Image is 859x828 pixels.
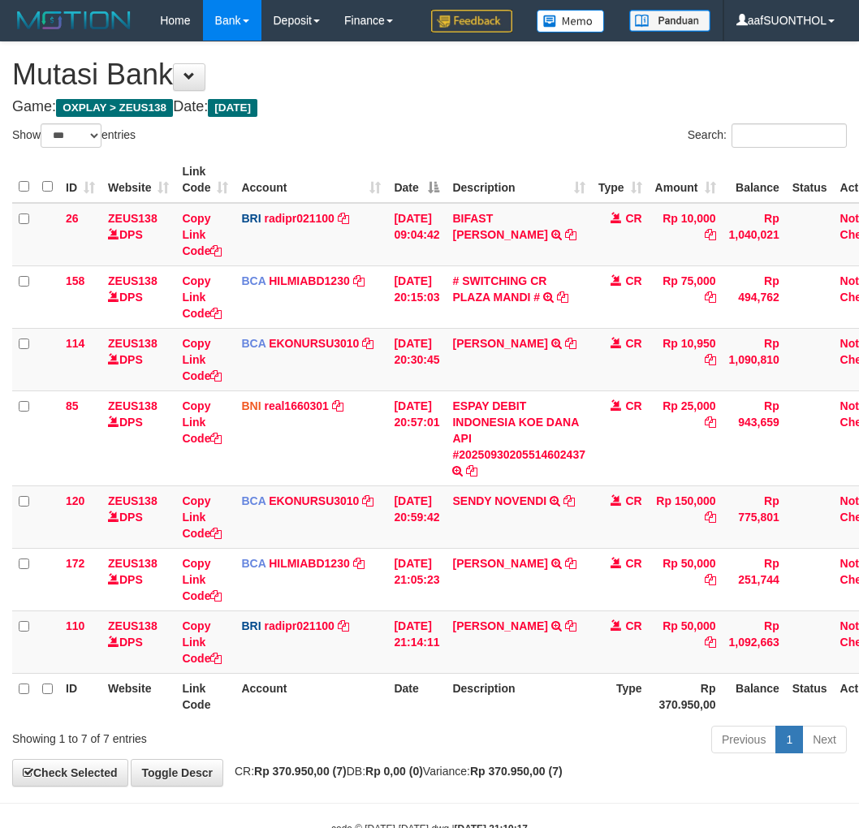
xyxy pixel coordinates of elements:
[387,673,446,719] th: Date
[66,399,79,412] span: 85
[723,390,786,485] td: Rp 943,659
[565,619,576,632] a: Copy JEPRI FEBRIYAN to clipboard
[649,610,723,673] td: Rp 50,000
[108,274,158,287] a: ZEUS138
[723,203,786,266] td: Rp 1,040,021
[254,765,347,778] strong: Rp 370.950,00 (7)
[723,485,786,548] td: Rp 775,801
[66,557,84,570] span: 172
[208,99,257,117] span: [DATE]
[101,328,175,390] td: DPS
[802,726,847,753] a: Next
[649,673,723,719] th: Rp 370.950,00
[182,274,222,320] a: Copy Link Code
[705,291,716,304] a: Copy Rp 75,000 to clipboard
[235,157,387,203] th: Account: activate to sort column ascending
[649,390,723,485] td: Rp 25,000
[269,494,359,507] a: EKONURSU3010
[101,203,175,266] td: DPS
[182,212,222,257] a: Copy Link Code
[241,212,261,225] span: BRI
[241,337,265,350] span: BCA
[108,337,158,350] a: ZEUS138
[12,759,128,787] a: Check Selected
[264,212,334,225] a: radipr021100
[66,619,84,632] span: 110
[625,337,641,350] span: CR
[387,157,446,203] th: Date: activate to sort column descending
[12,724,346,747] div: Showing 1 to 7 of 7 entries
[365,765,423,778] strong: Rp 0,00 (0)
[108,212,158,225] a: ZEUS138
[182,337,222,382] a: Copy Link Code
[41,123,101,148] select: Showentries
[705,416,716,429] a: Copy Rp 25,000 to clipboard
[452,494,546,507] a: SENDY NOVENDI
[175,673,235,719] th: Link Code
[338,619,349,632] a: Copy radipr021100 to clipboard
[332,399,343,412] a: Copy real1660301 to clipboard
[101,157,175,203] th: Website: activate to sort column ascending
[592,157,649,203] th: Type: activate to sort column ascending
[101,485,175,548] td: DPS
[101,265,175,328] td: DPS
[723,328,786,390] td: Rp 1,090,810
[705,573,716,586] a: Copy Rp 50,000 to clipboard
[786,673,834,719] th: Status
[241,619,261,632] span: BRI
[705,353,716,366] a: Copy Rp 10,950 to clipboard
[387,610,446,673] td: [DATE] 21:14:11
[732,123,847,148] input: Search:
[182,494,222,540] a: Copy Link Code
[182,619,222,665] a: Copy Link Code
[241,494,265,507] span: BCA
[101,390,175,485] td: DPS
[431,10,512,32] img: Feedback.jpg
[649,328,723,390] td: Rp 10,950
[649,548,723,610] td: Rp 50,000
[108,399,158,412] a: ZEUS138
[12,123,136,148] label: Show entries
[101,610,175,673] td: DPS
[338,212,349,225] a: Copy radipr021100 to clipboard
[108,619,158,632] a: ZEUS138
[131,759,223,787] a: Toggle Descr
[625,619,641,632] span: CR
[387,328,446,390] td: [DATE] 20:30:45
[269,274,350,287] a: HILMIABD1230
[446,157,592,203] th: Description: activate to sort column ascending
[12,99,847,115] h4: Game: Date:
[625,494,641,507] span: CR
[264,399,328,412] a: real1660301
[235,673,387,719] th: Account
[452,399,585,461] a: ESPAY DEBIT INDONESIA KOE DANA API #20250930205514602437
[452,212,547,241] a: BIFAST [PERSON_NAME]
[101,673,175,719] th: Website
[241,399,261,412] span: BNI
[705,636,716,649] a: Copy Rp 50,000 to clipboard
[649,203,723,266] td: Rp 10,000
[625,212,641,225] span: CR
[705,511,716,524] a: Copy Rp 150,000 to clipboard
[387,265,446,328] td: [DATE] 20:15:03
[565,337,576,350] a: Copy AHMAD AGUSTI to clipboard
[786,157,834,203] th: Status
[241,557,265,570] span: BCA
[108,557,158,570] a: ZEUS138
[688,123,847,148] label: Search:
[452,337,547,350] a: [PERSON_NAME]
[775,726,803,753] a: 1
[387,485,446,548] td: [DATE] 20:59:42
[387,390,446,485] td: [DATE] 20:57:01
[446,673,592,719] th: Description
[12,8,136,32] img: MOTION_logo.png
[537,10,605,32] img: Button%20Memo.svg
[649,485,723,548] td: Rp 150,000
[705,228,716,241] a: Copy Rp 10,000 to clipboard
[565,228,576,241] a: Copy BIFAST ERIKA S PAUN to clipboard
[269,557,350,570] a: HILMIABD1230
[625,557,641,570] span: CR
[452,557,547,570] a: [PERSON_NAME]
[565,557,576,570] a: Copy DIDI MULYADI to clipboard
[723,265,786,328] td: Rp 494,762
